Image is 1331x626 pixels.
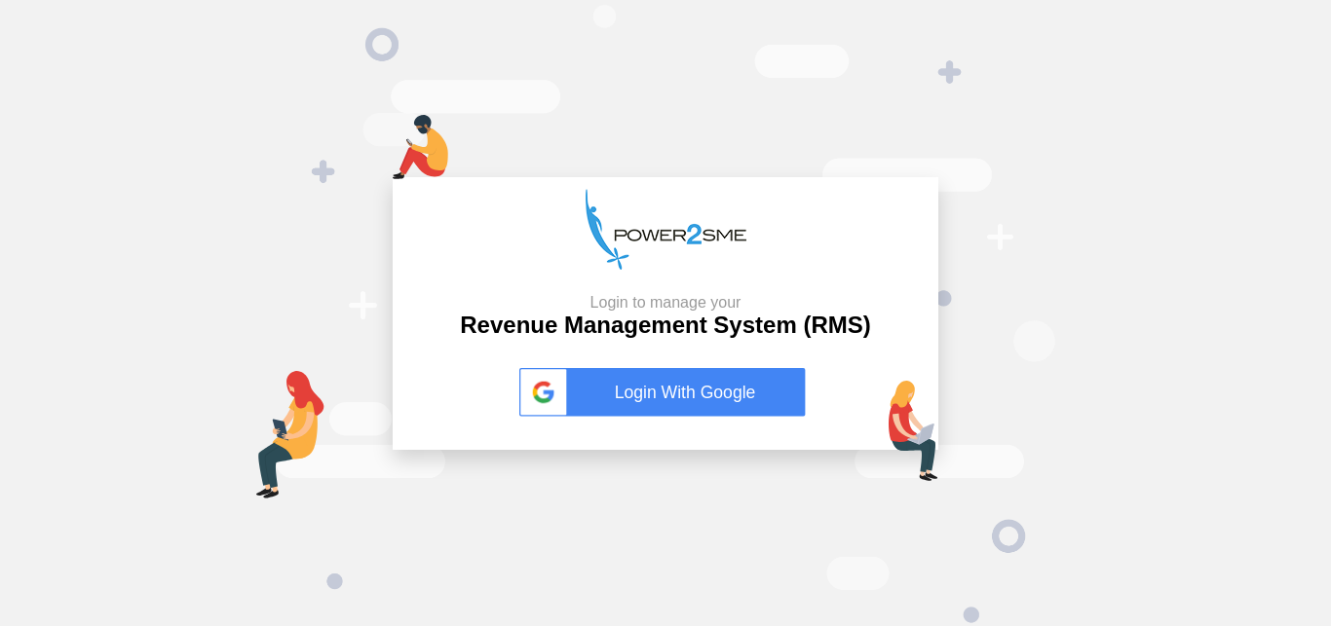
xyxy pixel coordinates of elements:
[460,293,870,340] h2: Revenue Management System (RMS)
[513,348,818,437] button: Login With Google
[256,371,324,498] img: tab-login.png
[586,189,746,270] img: p2s_logo.png
[519,368,812,417] a: Login With Google
[460,293,870,312] small: Login to manage your
[393,115,448,179] img: mob-login.png
[889,381,938,481] img: lap-login.png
